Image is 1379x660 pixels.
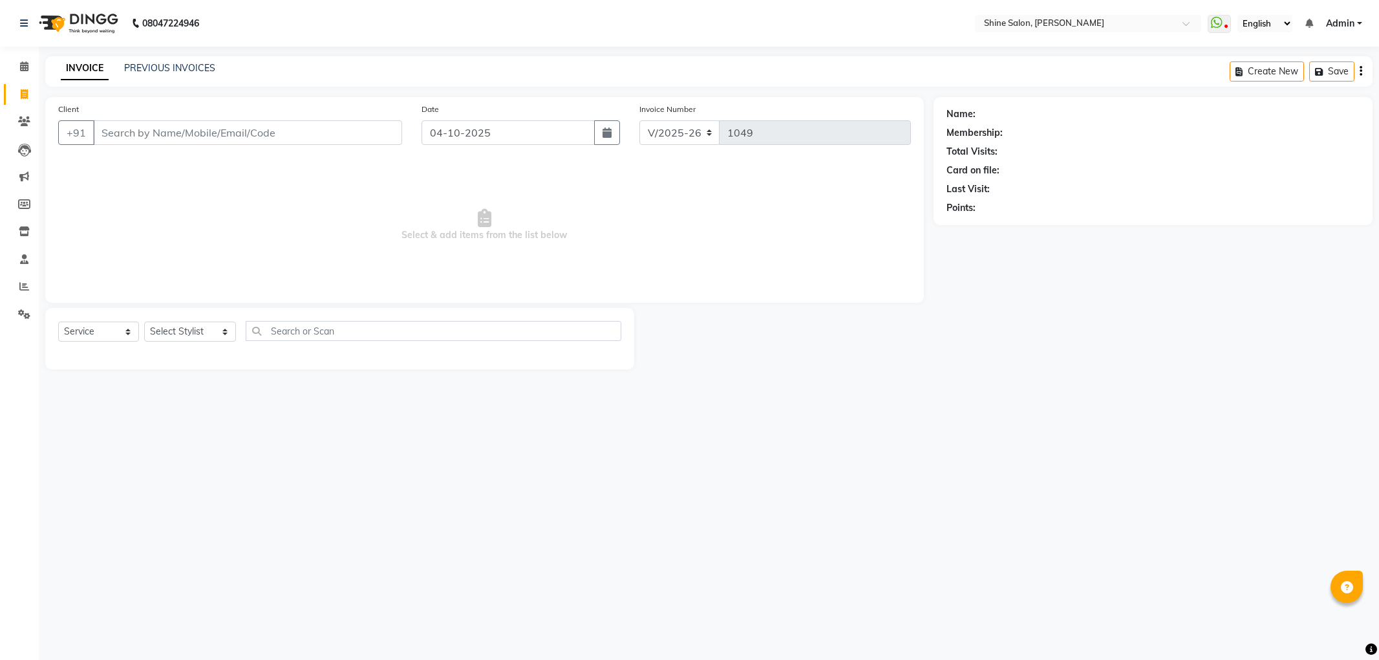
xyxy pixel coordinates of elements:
div: Points: [946,201,976,215]
input: Search by Name/Mobile/Email/Code [93,120,402,145]
label: Invoice Number [639,104,696,115]
span: Admin [1326,17,1354,30]
a: INVOICE [61,57,109,80]
label: Date [422,104,439,115]
span: Select & add items from the list below [58,160,911,290]
button: +91 [58,120,94,145]
div: Card on file: [946,164,1000,177]
div: Membership: [946,126,1003,140]
b: 08047224946 [142,5,199,41]
a: PREVIOUS INVOICES [124,62,215,74]
input: Search or Scan [246,321,621,341]
button: Save [1309,61,1354,82]
div: Name: [946,107,976,121]
label: Client [58,104,79,115]
iframe: chat widget [1325,608,1366,647]
div: Total Visits: [946,145,998,159]
img: logo [33,5,122,41]
div: Last Visit: [946,182,990,196]
button: Create New [1230,61,1304,82]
